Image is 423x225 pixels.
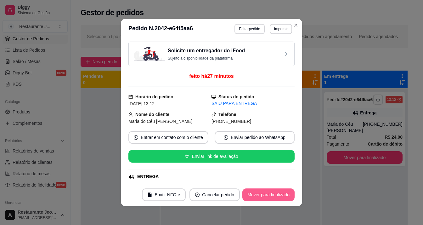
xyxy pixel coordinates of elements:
[128,112,133,117] span: user
[128,150,295,163] button: starEnviar link de avaliação
[218,112,236,117] strong: Telefone
[148,193,152,197] span: file
[211,95,216,99] span: desktop
[128,95,133,99] span: calendar
[211,119,251,124] span: [PHONE_NUMBER]
[168,47,245,55] h3: Solicite um entregador do iFood
[168,56,245,61] p: Sujeito a disponibilidade da plataforma
[128,101,155,106] span: [DATE] 13:12
[137,173,159,180] div: ENTREGA
[128,24,193,34] h3: Pedido N. 2042-e64f5aa6
[242,188,295,201] button: Mover para finalizado
[234,24,264,34] button: Editarpedido
[291,20,301,30] button: Close
[134,135,138,140] span: whats-app
[211,100,295,107] div: SAIU PARA ENTREGA
[135,112,169,117] strong: Nome do cliente
[128,131,208,144] button: whats-appEntrar em contato com o cliente
[142,188,186,201] button: fileEmitir NFC-e
[135,94,173,99] strong: Horário do pedido
[128,119,192,124] span: Maria do Céu [PERSON_NAME]
[218,94,254,99] strong: Status do pedido
[224,135,228,140] span: whats-app
[211,112,216,117] span: phone
[270,24,292,34] button: Imprimir
[215,131,295,144] button: whats-appEnviar pedido ao WhatsApp
[195,193,200,197] span: close-circle
[185,154,189,159] span: star
[189,188,240,201] button: close-circleCancelar pedido
[134,47,165,61] img: delivery-image
[189,73,234,79] span: feito há 27 minutos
